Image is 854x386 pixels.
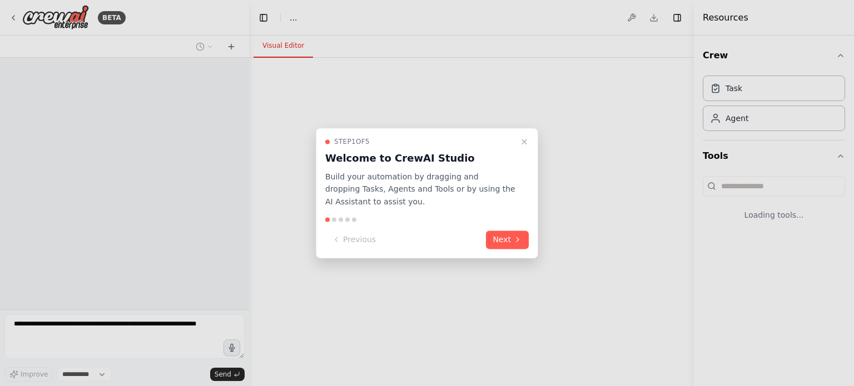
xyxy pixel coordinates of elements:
button: Hide left sidebar [256,10,271,26]
span: Step 1 of 5 [334,137,370,146]
p: Build your automation by dragging and dropping Tasks, Agents and Tools or by using the AI Assista... [325,171,515,208]
button: Close walkthrough [518,135,531,148]
button: Previous [325,230,383,249]
button: Next [486,230,529,249]
h3: Welcome to CrewAI Studio [325,151,515,166]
